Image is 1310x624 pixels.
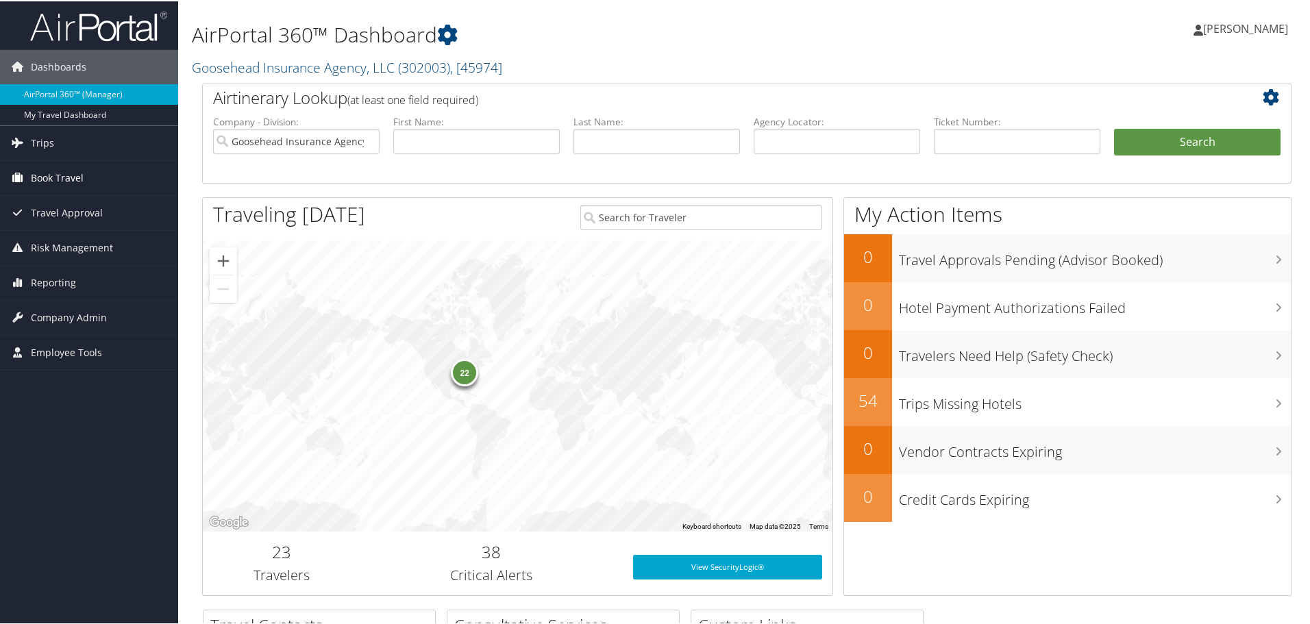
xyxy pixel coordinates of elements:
[844,292,892,315] h2: 0
[213,539,350,562] h2: 23
[451,358,478,385] div: 22
[213,199,365,227] h1: Traveling [DATE]
[398,57,450,75] span: ( 302003 )
[844,436,892,459] h2: 0
[31,160,84,194] span: Book Travel
[899,434,1291,460] h3: Vendor Contracts Expiring
[1194,7,1302,48] a: [PERSON_NAME]
[899,386,1291,412] h3: Trips Missing Hotels
[206,512,251,530] a: Open this area in Google Maps (opens a new window)
[31,334,102,369] span: Employee Tools
[844,377,1291,425] a: 54Trips Missing Hotels
[1203,20,1288,35] span: [PERSON_NAME]
[213,564,350,584] h3: Travelers
[899,482,1291,508] h3: Credit Cards Expiring
[844,329,1291,377] a: 0Travelers Need Help (Safety Check)
[31,264,76,299] span: Reporting
[844,425,1291,473] a: 0Vendor Contracts Expiring
[192,57,502,75] a: Goosehead Insurance Agency, LLC
[347,91,478,106] span: (at least one field required)
[1114,127,1281,155] button: Search
[210,274,237,301] button: Zoom out
[371,564,613,584] h3: Critical Alerts
[844,233,1291,281] a: 0Travel Approvals Pending (Advisor Booked)
[844,244,892,267] h2: 0
[844,388,892,411] h2: 54
[192,19,932,48] h1: AirPortal 360™ Dashboard
[31,49,86,83] span: Dashboards
[899,290,1291,316] h3: Hotel Payment Authorizations Failed
[809,521,828,529] a: Terms (opens in new tab)
[213,85,1190,108] h2: Airtinerary Lookup
[750,521,801,529] span: Map data ©2025
[844,281,1291,329] a: 0Hotel Payment Authorizations Failed
[573,114,740,127] label: Last Name:
[844,340,892,363] h2: 0
[31,299,107,334] span: Company Admin
[754,114,920,127] label: Agency Locator:
[899,338,1291,364] h3: Travelers Need Help (Safety Check)
[633,553,822,578] a: View SecurityLogic®
[580,203,822,229] input: Search for Traveler
[31,229,113,264] span: Risk Management
[844,473,1291,521] a: 0Credit Cards Expiring
[844,484,892,507] h2: 0
[450,57,502,75] span: , [ 45974 ]
[206,512,251,530] img: Google
[844,199,1291,227] h1: My Action Items
[31,125,54,159] span: Trips
[210,246,237,273] button: Zoom in
[213,114,380,127] label: Company - Division:
[393,114,560,127] label: First Name:
[934,114,1100,127] label: Ticket Number:
[371,539,613,562] h2: 38
[30,9,167,41] img: airportal-logo.png
[31,195,103,229] span: Travel Approval
[682,521,741,530] button: Keyboard shortcuts
[899,242,1291,269] h3: Travel Approvals Pending (Advisor Booked)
